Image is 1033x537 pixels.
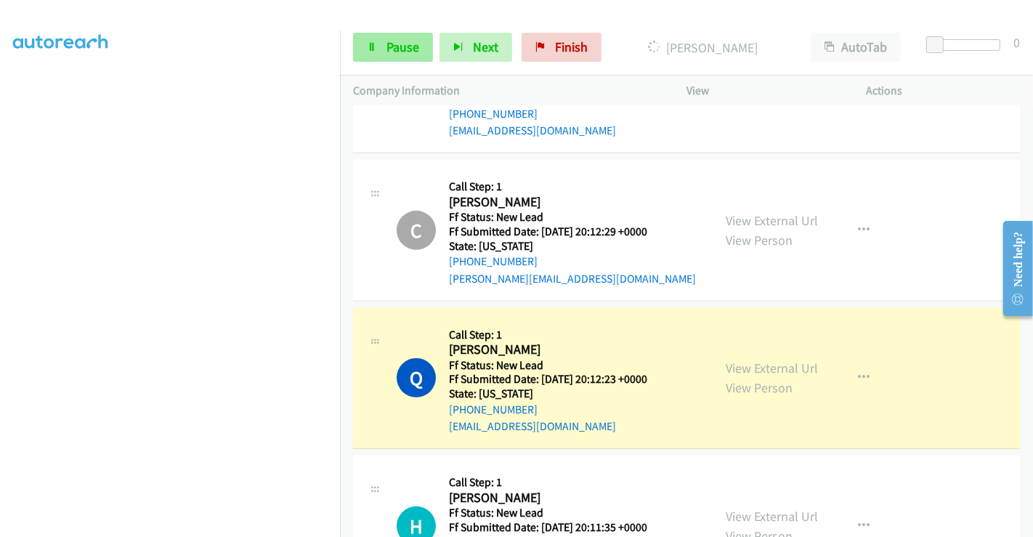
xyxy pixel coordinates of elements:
[811,33,901,62] button: AutoTab
[397,211,436,250] h1: C
[726,379,793,396] a: View Person
[449,107,538,121] a: [PHONE_NUMBER]
[449,194,696,211] h2: [PERSON_NAME]
[726,508,818,525] a: View External Url
[353,33,433,62] a: Pause
[1013,33,1020,52] div: 0
[449,272,696,286] a: [PERSON_NAME][EMAIL_ADDRESS][DOMAIN_NAME]
[449,506,647,520] h5: Ff Status: New Lead
[449,210,696,225] h5: Ff Status: New Lead
[473,39,498,55] span: Next
[449,124,616,137] a: [EMAIL_ADDRESS][DOMAIN_NAME]
[449,358,647,373] h5: Ff Status: New Lead
[726,212,818,229] a: View External Url
[449,372,647,387] h5: Ff Submitted Date: [DATE] 20:12:23 +0000
[449,403,538,416] a: [PHONE_NUMBER]
[397,358,436,397] h1: Q
[449,225,696,239] h5: Ff Submitted Date: [DATE] 20:12:29 +0000
[867,82,1021,100] p: Actions
[686,82,840,100] p: View
[449,475,647,490] h5: Call Step: 1
[449,328,647,342] h5: Call Step: 1
[449,419,616,433] a: [EMAIL_ADDRESS][DOMAIN_NAME]
[439,33,512,62] button: Next
[621,38,785,57] p: [PERSON_NAME]
[992,211,1033,326] iframe: Resource Center
[726,232,793,249] a: View Person
[449,179,696,194] h5: Call Step: 1
[449,520,647,535] h5: Ff Submitted Date: [DATE] 20:11:35 +0000
[449,254,538,268] a: [PHONE_NUMBER]
[555,39,588,55] span: Finish
[353,82,660,100] p: Company Information
[449,387,647,401] h5: State: [US_STATE]
[449,239,696,254] h5: State: [US_STATE]
[386,39,419,55] span: Pause
[522,33,601,62] a: Finish
[726,360,818,376] a: View External Url
[449,490,647,506] h2: [PERSON_NAME]
[449,342,647,358] h2: [PERSON_NAME]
